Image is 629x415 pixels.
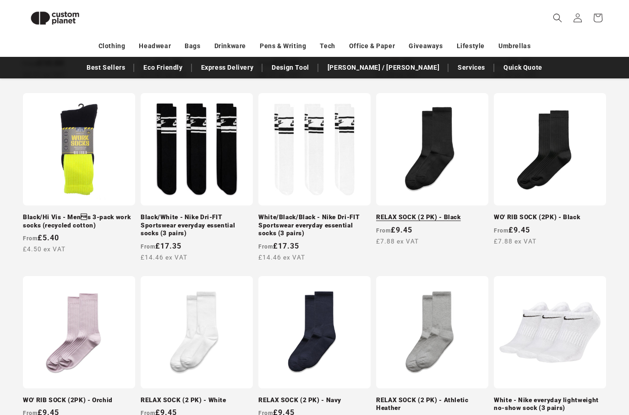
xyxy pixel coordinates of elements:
[498,38,531,54] a: Umbrellas
[583,371,629,415] iframe: Chat Widget
[320,38,335,54] a: Tech
[185,38,200,54] a: Bags
[457,38,485,54] a: Lifestyle
[141,396,253,404] a: RELAX SOCK (2 PK) - White
[376,213,488,221] a: RELAX SOCK (2 PK) - Black
[82,60,130,76] a: Best Sellers
[499,60,547,76] a: Quick Quote
[547,8,568,28] summary: Search
[197,60,258,76] a: Express Delivery
[214,38,246,54] a: Drinkware
[260,38,306,54] a: Pens & Writing
[376,396,488,412] a: RELAX SOCK (2 PK) - Athletic Heather
[23,4,87,33] img: Custom Planet
[267,60,314,76] a: Design Tool
[453,60,490,76] a: Services
[258,396,371,404] a: RELAX SOCK (2 PK) - Navy
[323,60,444,76] a: [PERSON_NAME] / [PERSON_NAME]
[139,38,171,54] a: Headwear
[98,38,126,54] a: Clothing
[349,38,395,54] a: Office & Paper
[494,396,606,412] a: White - Nike everyday lightweight no-show sock (3 pairs)
[141,213,253,238] a: Black/White - Nike Dri-FIT Sportswear everyday essential socks (3 pairs)
[409,38,443,54] a: Giveaways
[139,60,187,76] a: Eco Friendly
[258,213,371,238] a: White/Black/Black - Nike Dri-FIT Sportswear everyday essential socks (3 pairs)
[23,213,135,229] a: Black/Hi Vis - Mens 3-pack work socks (recycled cotton)
[494,213,606,221] a: WO' RIB SOCK (2PK) - Black
[23,396,135,404] a: WO' RIB SOCK (2PK) - Orchid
